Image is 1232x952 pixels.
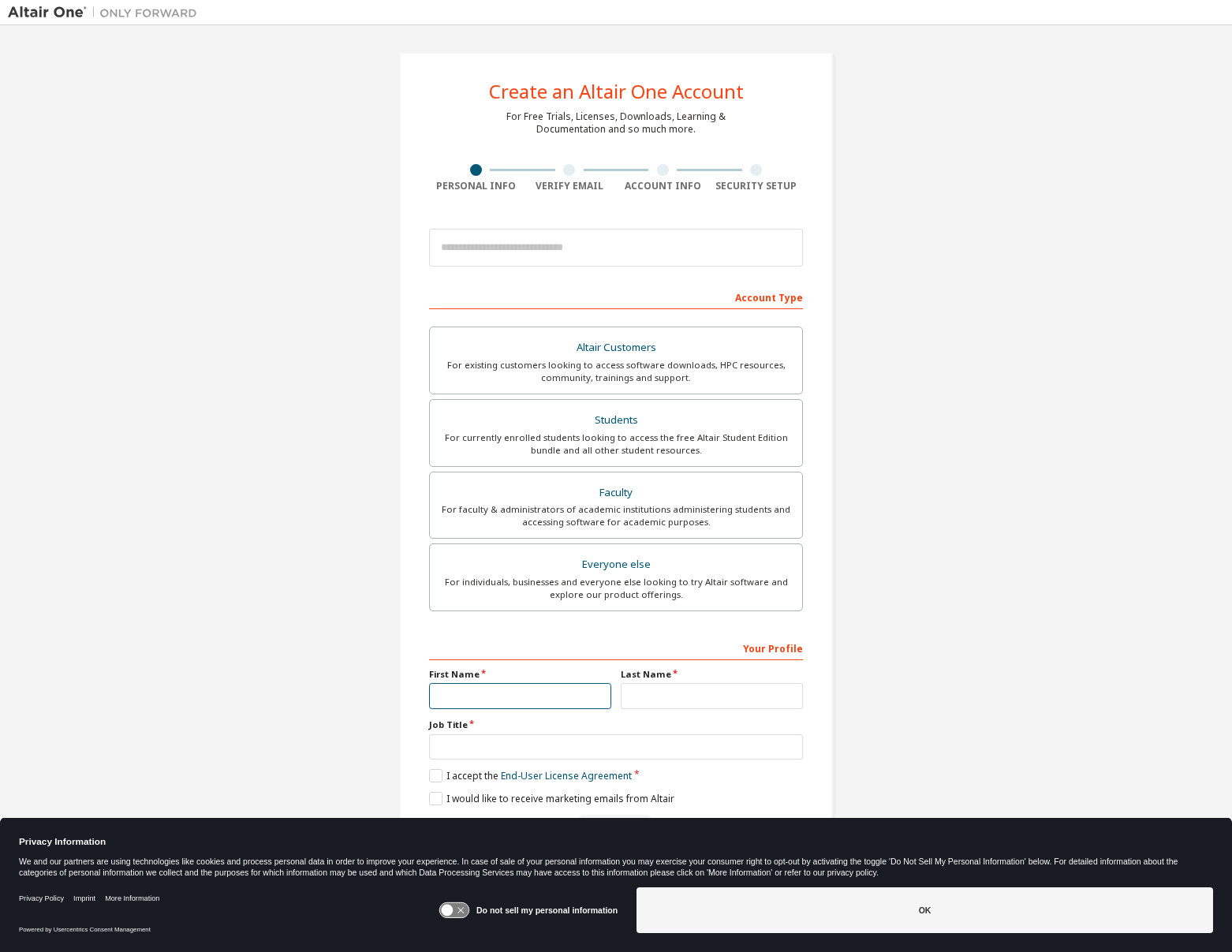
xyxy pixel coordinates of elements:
[439,337,793,359] div: Altair Customers
[439,503,793,528] div: For faculty & administrators of academic institutions administering students and accessing softwa...
[429,815,803,838] div: Read and acccept EULA to continue
[429,792,674,805] label: I would like to receive marketing emails from Altair
[616,180,710,192] div: Account Info
[439,554,793,576] div: Everyone else
[621,668,803,681] label: Last Name
[439,359,793,384] div: For existing customers looking to access software downloads, HPC resources, community, trainings ...
[439,576,793,601] div: For individuals, businesses and everyone else looking to try Altair software and explore our prod...
[429,719,803,731] label: Job Title
[710,180,804,192] div: Security Setup
[429,180,523,192] div: Personal Info
[523,180,617,192] div: Verify Email
[506,110,726,136] div: For Free Trials, Licenses, Downloads, Learning & Documentation and so much more.
[429,668,611,681] label: First Name
[8,5,205,21] img: Altair One
[429,635,803,660] div: Your Profile
[439,431,793,457] div: For currently enrolled students looking to access the free Altair Student Edition bundle and all ...
[429,284,803,309] div: Account Type
[429,769,632,782] label: I accept the
[439,409,793,431] div: Students
[439,482,793,504] div: Faculty
[489,82,744,101] div: Create an Altair One Account
[501,769,632,782] a: End-User License Agreement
